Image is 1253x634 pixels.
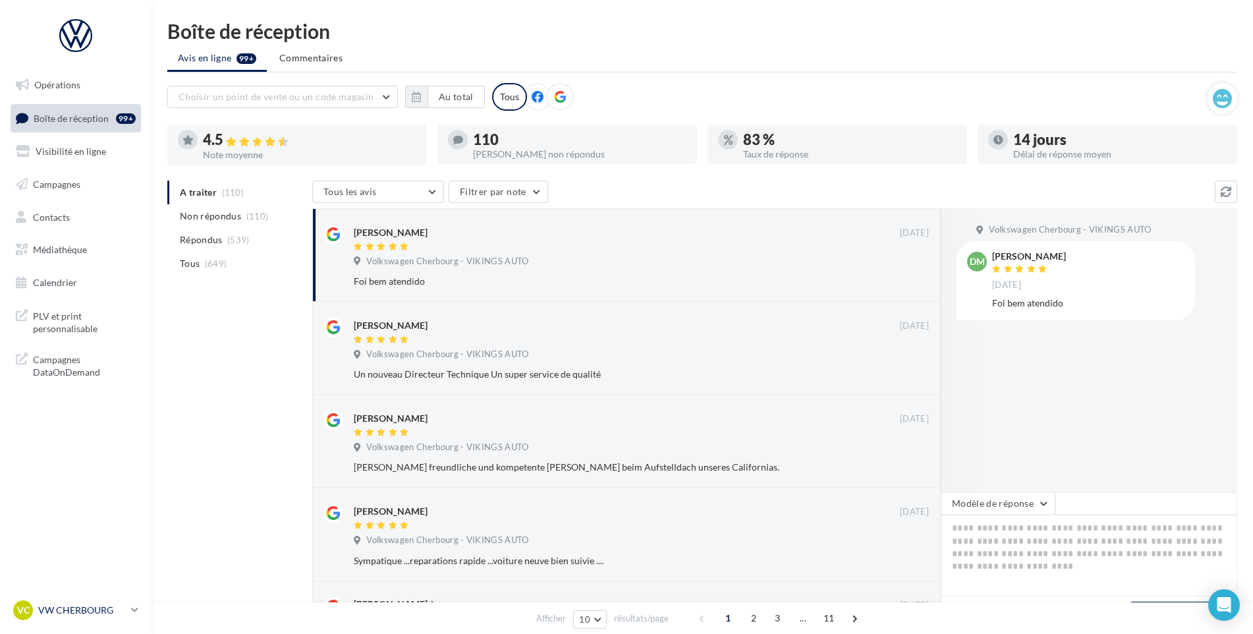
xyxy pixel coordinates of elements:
[885,365,929,384] button: Ignorer
[354,554,843,567] div: Sympatique ...reparations rapide ...voiture neuve bien suivie ....
[354,412,428,425] div: [PERSON_NAME]
[492,83,527,111] div: Tous
[354,505,428,518] div: [PERSON_NAME]
[36,146,106,157] span: Visibilité en ligne
[900,227,929,239] span: [DATE]
[743,132,957,147] div: 83 %
[473,150,686,159] div: [PERSON_NAME] non répondus
[354,461,843,474] div: [PERSON_NAME] freundliche und kompetente [PERSON_NAME] beim Aufstelldach unseres Californias.
[579,614,590,625] span: 10
[203,132,416,148] div: 4.5
[33,307,136,335] span: PLV et print personnalisable
[312,181,444,203] button: Tous les avis
[405,86,485,108] button: Au total
[767,608,788,629] span: 3
[33,277,77,288] span: Calendrier
[34,79,80,90] span: Opérations
[885,552,929,570] button: Ignorer
[8,236,144,264] a: Médiathèque
[116,113,136,124] div: 99+
[989,224,1151,236] span: Volkswagen Cherbourg - VIKINGS AUTO
[885,272,929,291] button: Ignorer
[180,210,241,223] span: Non répondus
[743,150,957,159] div: Taux de réponse
[885,458,929,476] button: Ignorer
[34,112,109,123] span: Boîte de réception
[180,233,223,246] span: Répondus
[900,413,929,425] span: [DATE]
[205,258,227,269] span: (649)
[11,598,141,623] a: VC VW CHERBOURG
[366,534,528,546] span: Volkswagen Cherbourg - VIKINGS AUTO
[992,297,1184,310] div: Foi bem atendido
[473,132,686,147] div: 110
[8,171,144,198] a: Campagnes
[8,302,144,341] a: PLV et print personnalisable
[354,368,843,381] div: Un nouveau Directeur Technique Un super service de qualité
[717,608,738,629] span: 1
[8,104,144,132] a: Boîte de réception99+
[323,186,377,197] span: Tous les avis
[203,150,416,159] div: Note moyenne
[17,604,30,617] span: VC
[941,492,1055,515] button: Modèle de réponse
[900,600,929,612] span: [DATE]
[8,269,144,297] a: Calendrier
[167,86,398,108] button: Choisir un point de vente ou un code magasin
[449,181,548,203] button: Filtrer par note
[227,235,250,245] span: (539)
[33,244,87,255] span: Médiathèque
[992,252,1066,261] div: [PERSON_NAME]
[179,91,374,102] span: Choisir un point de vente ou un code magasin
[366,442,528,453] span: Volkswagen Cherbourg - VIKINGS AUTO
[180,257,200,270] span: Tous
[246,211,269,221] span: (110)
[900,506,929,518] span: [DATE]
[536,612,566,625] span: Afficher
[33,351,136,379] span: Campagnes DataOnDemand
[818,608,840,629] span: 11
[428,86,485,108] button: Au total
[8,71,144,99] a: Opérations
[366,349,528,360] span: Volkswagen Cherbourg - VIKINGS AUTO
[614,612,669,625] span: résultats/page
[1013,132,1227,147] div: 14 jours
[167,21,1237,41] div: Boîte de réception
[354,275,843,288] div: Foi bem atendido
[992,279,1021,291] span: [DATE]
[970,255,985,268] span: DM
[1208,589,1240,621] div: Open Intercom Messenger
[8,138,144,165] a: Visibilité en ligne
[354,226,428,239] div: [PERSON_NAME]
[1013,150,1227,159] div: Délai de réponse moyen
[354,598,451,611] div: [PERSON_NAME]-horn
[573,610,607,629] button: 10
[366,256,528,268] span: Volkswagen Cherbourg - VIKINGS AUTO
[743,608,764,629] span: 2
[33,179,80,190] span: Campagnes
[38,604,126,617] p: VW CHERBOURG
[8,345,144,384] a: Campagnes DataOnDemand
[279,51,343,65] span: Commentaires
[900,320,929,332] span: [DATE]
[354,319,428,332] div: [PERSON_NAME]
[8,204,144,231] a: Contacts
[793,608,814,629] span: ...
[33,211,70,222] span: Contacts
